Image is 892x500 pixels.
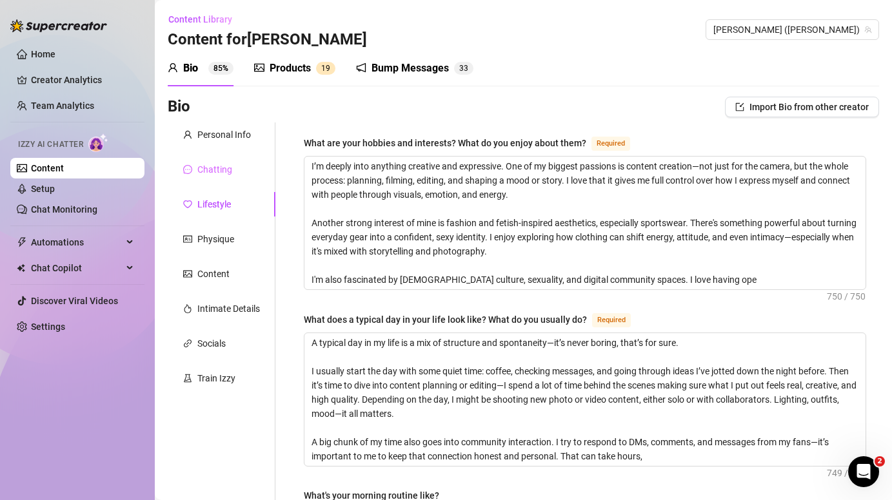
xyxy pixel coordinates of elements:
[88,133,108,152] img: AI Chatter
[316,62,335,75] sup: 19
[749,102,869,112] span: Import Bio from other creator
[592,313,631,327] span: Required
[31,296,118,306] a: Discover Viral Videos
[197,232,234,246] div: Physique
[183,165,192,174] span: message
[321,64,326,73] span: 1
[183,339,192,348] span: link
[304,136,586,150] div: What are your hobbies and interests? What do you enjoy about them?
[459,64,464,73] span: 3
[18,139,83,151] span: Izzy AI Chatter
[31,184,55,194] a: Setup
[304,157,866,289] textarea: What are your hobbies and interests? What do you enjoy about them?
[197,197,231,211] div: Lifestyle
[197,267,230,281] div: Content
[848,456,879,487] iframe: Intercom live chat
[31,204,97,215] a: Chat Monitoring
[270,61,311,76] div: Products
[591,137,630,151] span: Required
[183,304,192,313] span: fire
[197,162,232,177] div: Chatting
[208,62,233,75] sup: 85%
[183,374,192,383] span: experiment
[31,232,123,253] span: Automations
[168,9,243,30] button: Content Library
[168,97,190,117] h3: Bio
[304,135,644,151] label: What are your hobbies and interests? What do you enjoy about them?
[197,302,260,316] div: Intimate Details
[31,70,134,90] a: Creator Analytics
[356,63,366,73] span: notification
[183,200,192,209] span: heart
[464,64,468,73] span: 3
[168,63,178,73] span: user
[454,62,473,75] sup: 33
[168,14,232,24] span: Content Library
[326,64,330,73] span: 9
[17,237,27,247] span: thunderbolt
[864,26,872,34] span: team
[304,333,866,466] textarea: What does a typical day in your life look like? What do you usually do?
[31,101,94,111] a: Team Analytics
[875,456,885,466] span: 2
[31,49,55,59] a: Home
[713,20,871,39] span: Marius (mariusrohde)
[197,336,226,351] div: Socials
[735,102,744,111] span: import
[304,312,587,327] div: What does a typical day in your life look like? What do you usually do?
[183,235,192,244] span: idcard
[254,63,264,73] span: picture
[183,269,192,278] span: picture
[197,371,235,385] div: Train Izzy
[372,61,449,76] div: Bump Messages
[183,130,192,139] span: user
[10,19,107,32] img: logo-BBDzfeDw.svg
[183,61,198,76] div: Bio
[31,163,64,173] a: Content
[31,258,123,278] span: Chat Copilot
[168,30,367,50] h3: Content for [PERSON_NAME]
[31,322,65,332] a: Settings
[304,312,645,327] label: What does a typical day in your life look like? What do you usually do?
[725,97,879,117] button: Import Bio from other creator
[17,264,25,273] img: Chat Copilot
[197,128,251,142] div: Personal Info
